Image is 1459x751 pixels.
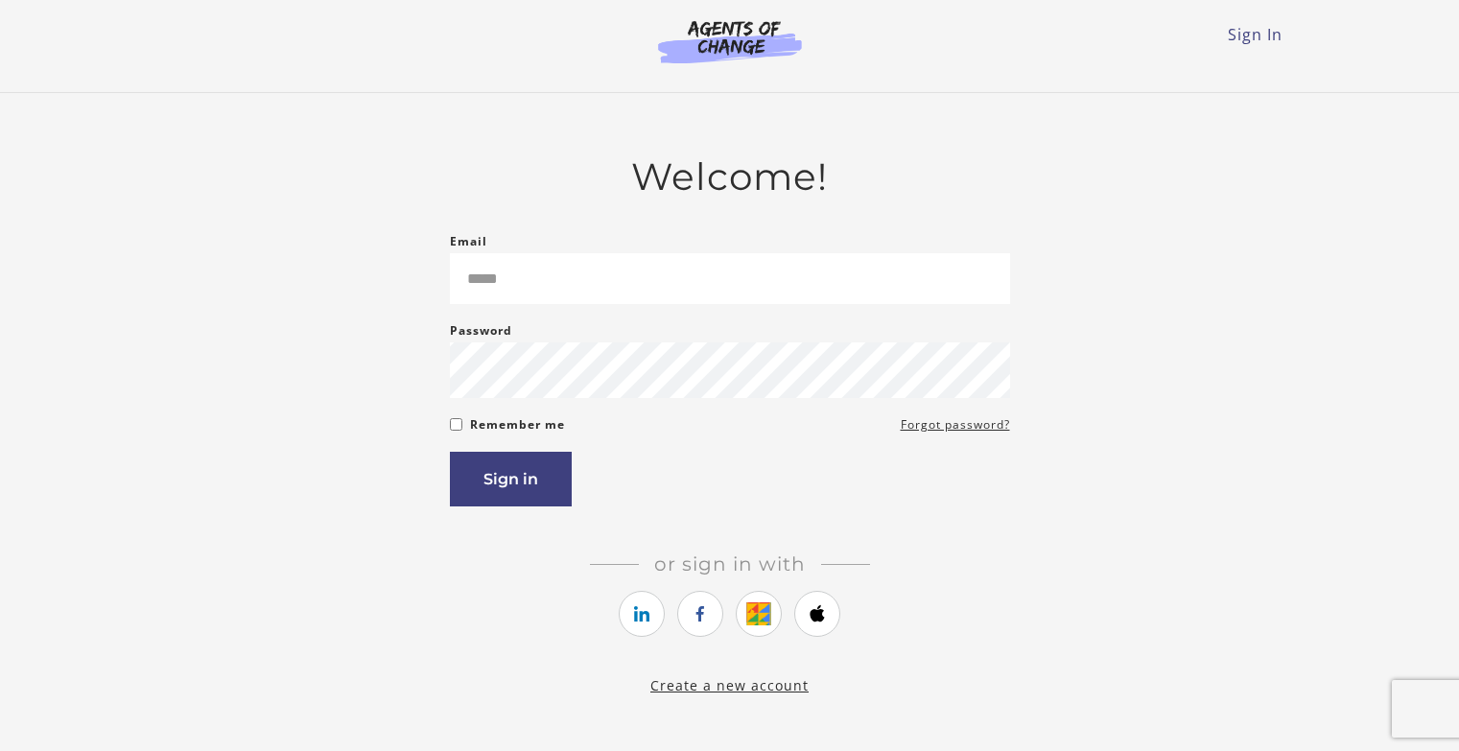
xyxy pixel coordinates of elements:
[736,591,782,637] a: https://courses.thinkific.com/users/auth/google?ss%5Breferral%5D=&ss%5Buser_return_to%5D=&ss%5Bvi...
[619,591,665,637] a: https://courses.thinkific.com/users/auth/linkedin?ss%5Breferral%5D=&ss%5Buser_return_to%5D=&ss%5B...
[794,591,840,637] a: https://courses.thinkific.com/users/auth/apple?ss%5Breferral%5D=&ss%5Buser_return_to%5D=&ss%5Bvis...
[450,452,572,506] button: Sign in
[639,552,821,575] span: Or sign in with
[450,154,1010,199] h2: Welcome!
[450,319,512,342] label: Password
[650,676,809,694] a: Create a new account
[638,19,822,63] img: Agents of Change Logo
[1228,24,1283,45] a: Sign In
[470,413,565,436] label: Remember me
[450,230,487,253] label: Email
[901,413,1010,436] a: Forgot password?
[677,591,723,637] a: https://courses.thinkific.com/users/auth/facebook?ss%5Breferral%5D=&ss%5Buser_return_to%5D=&ss%5B...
